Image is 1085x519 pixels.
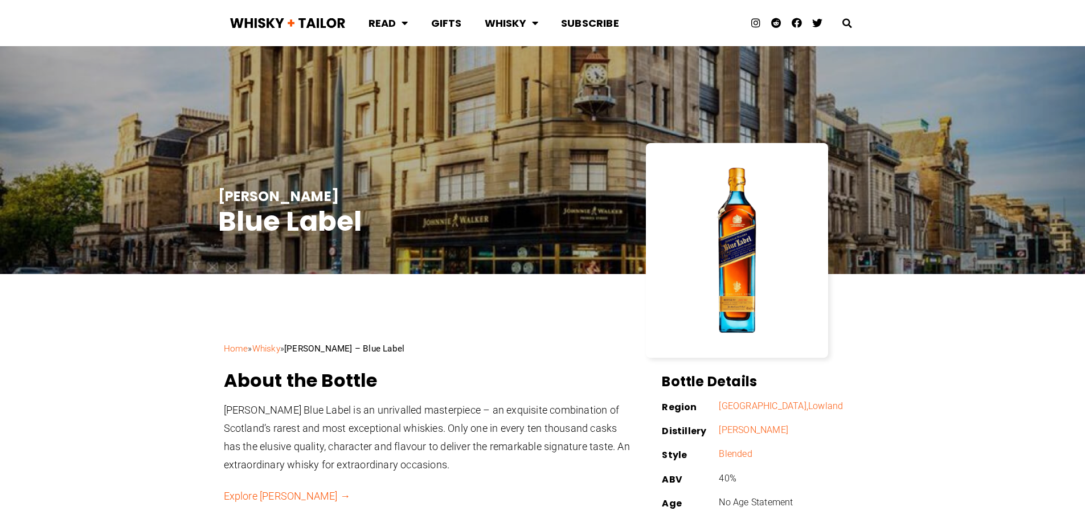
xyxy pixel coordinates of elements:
[719,472,866,485] p: 40%
[230,15,346,31] img: Whisky + Tailor Logo
[719,496,866,509] p: No Age Statement
[420,8,473,38] a: Gifts
[224,490,351,502] a: Explore [PERSON_NAME] →
[550,8,630,38] a: Subscribe
[662,403,719,411] p: Region
[662,500,719,508] p: Age
[662,451,719,459] p: Style
[719,401,843,411] a: [GEOGRAPHIC_DATA],Lowland
[663,158,811,343] img: Johnnie Walker - Blue Label - Bottle
[662,476,719,484] p: ABV
[719,401,806,411] span: [GEOGRAPHIC_DATA]
[224,344,405,354] span: » »
[284,344,404,354] strong: [PERSON_NAME] – Blue Label
[218,206,634,238] h1: Blue Label
[224,401,634,474] p: [PERSON_NAME] Blue Label is an unrivalled masterpiece – an exquisite combination of Scotland’s ra...
[224,344,248,354] a: Home
[252,344,280,354] a: Whisky
[224,369,634,392] h2: About the Bottle
[808,401,843,411] span: Lowland
[719,424,788,435] a: [PERSON_NAME]
[473,8,550,38] a: Whisky
[218,187,339,206] a: [PERSON_NAME]
[662,427,719,435] p: Distillery
[662,373,866,391] h2: Bottle Details
[357,8,420,38] a: Read
[719,448,752,459] a: Blended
